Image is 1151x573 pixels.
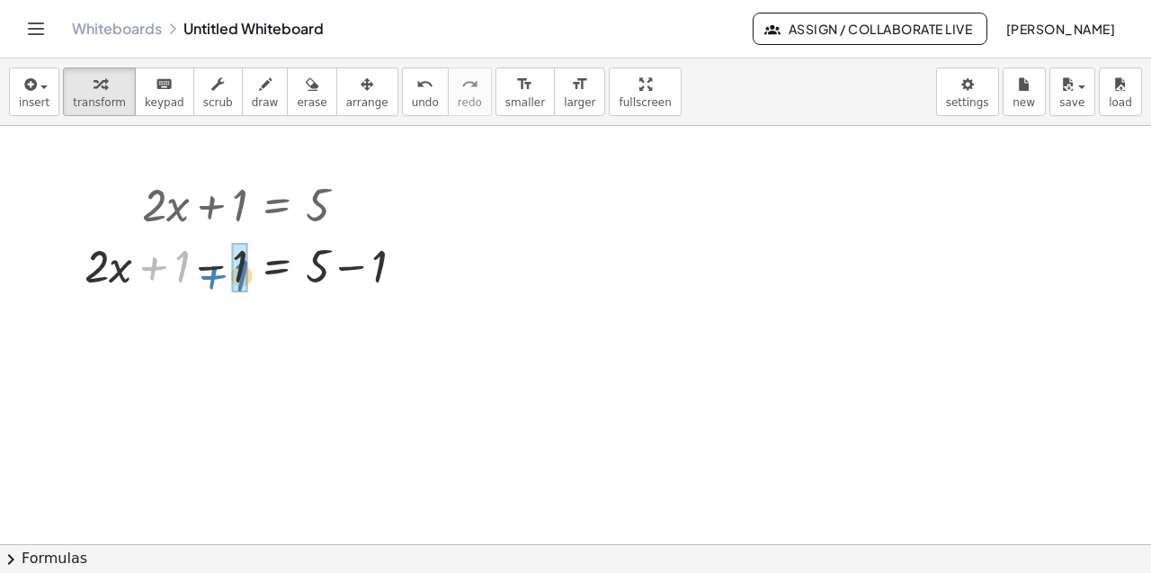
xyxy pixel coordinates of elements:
span: redo [458,96,482,109]
button: draw [242,67,289,116]
button: settings [936,67,999,116]
span: load [1109,96,1132,109]
button: arrange [336,67,398,116]
button: insert [9,67,59,116]
span: draw [252,96,279,109]
button: save [1049,67,1095,116]
button: format_sizelarger [554,67,605,116]
button: fullscreen [609,67,681,116]
button: undoundo [402,67,449,116]
a: Whiteboards [72,20,162,38]
i: format_size [516,74,533,95]
span: larger [564,96,595,109]
button: transform [63,67,136,116]
span: new [1013,96,1035,109]
i: format_size [571,74,588,95]
button: scrub [193,67,243,116]
span: keypad [145,96,184,109]
span: insert [19,96,49,109]
button: erase [287,67,336,116]
span: transform [73,96,126,109]
button: [PERSON_NAME] [991,13,1129,45]
span: arrange [346,96,388,109]
span: erase [297,96,326,109]
button: format_sizesmaller [495,67,555,116]
span: smaller [505,96,545,109]
button: keyboardkeypad [135,67,194,116]
i: keyboard [156,74,173,95]
button: redoredo [448,67,492,116]
i: redo [461,74,478,95]
span: undo [412,96,439,109]
span: settings [946,96,989,109]
button: Toggle navigation [22,14,50,43]
button: load [1099,67,1142,116]
span: scrub [203,96,233,109]
button: new [1003,67,1046,116]
span: save [1059,96,1084,109]
span: [PERSON_NAME] [1005,21,1115,37]
span: Assign / Collaborate Live [768,21,972,37]
i: undo [416,74,433,95]
button: Assign / Collaborate Live [753,13,987,45]
span: fullscreen [619,96,671,109]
